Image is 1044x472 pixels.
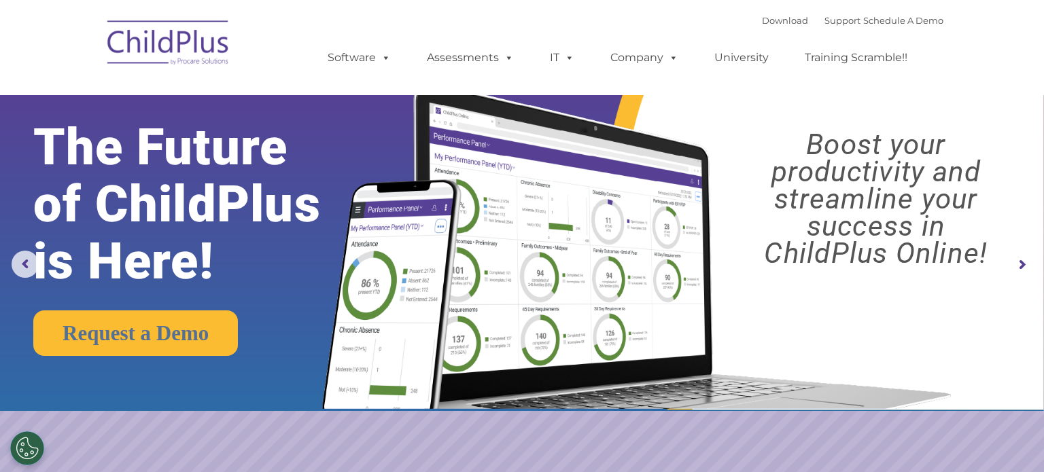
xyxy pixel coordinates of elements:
span: Last name [189,90,230,100]
a: University [701,44,782,71]
rs-layer: Boost your productivity and streamline your success in ChildPlus Online! [721,131,1031,267]
span: Phone number [189,145,247,156]
a: Download [762,15,808,26]
a: Company [597,44,692,71]
a: Support [824,15,860,26]
a: Assessments [413,44,527,71]
button: Cookies Settings [10,431,44,465]
a: Request a Demo [33,310,238,356]
a: IT [536,44,588,71]
a: Training Scramble!! [791,44,921,71]
a: Software [314,44,404,71]
font: | [762,15,943,26]
rs-layer: The Future of ChildPlus is Here! [33,119,367,290]
img: ChildPlus by Procare Solutions [101,11,237,79]
a: Schedule A Demo [863,15,943,26]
